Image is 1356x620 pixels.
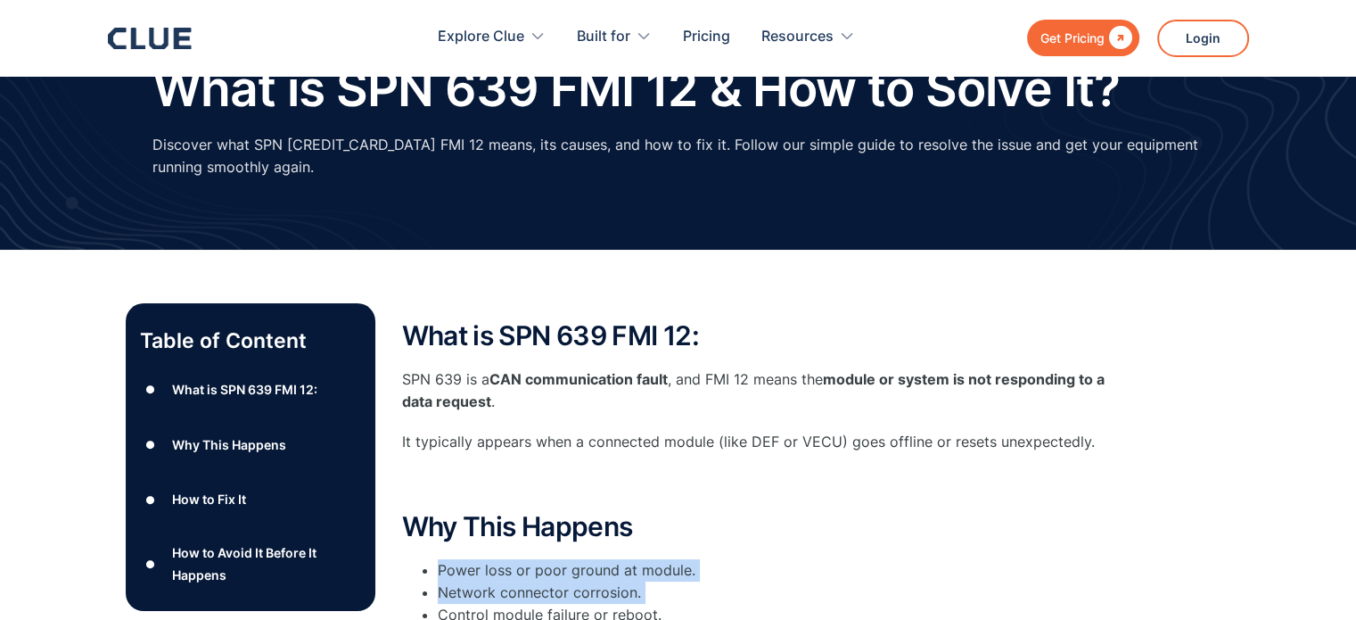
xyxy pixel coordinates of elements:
p: It typically appears when a connected module (like DEF or VECU) goes offline or resets unexpectedly. [402,431,1115,453]
div: Why This Happens [171,434,285,456]
div: Get Pricing [1040,27,1105,49]
div: Explore Clue [438,9,524,65]
p: ‍ [402,472,1115,494]
h2: Why This Happens [402,512,1115,541]
div:  [1105,27,1132,49]
div: Built for [577,9,630,65]
div: How to Avoid It Before It Happens [171,541,360,586]
div: Resources [761,9,834,65]
a: ●Why This Happens [140,432,361,459]
a: ●What is SPN 639 FMI 12: [140,376,361,403]
div: How to Fix It [171,488,245,510]
div: ● [140,486,161,513]
div: Resources [761,9,855,65]
h2: What is SPN 639 FMI 12: [402,321,1115,351]
div: ● [140,376,161,403]
div: Built for [577,9,652,65]
a: Login [1157,20,1249,57]
p: Table of Content [140,327,361,355]
p: Discover what SPN [CREDIT_CARD_DATA] FMI 12 means, its causes, and how to fix it. Follow our simp... [152,134,1204,178]
a: ●How to Fix It [140,486,361,513]
a: Pricing [683,9,730,65]
a: ●How to Avoid It Before It Happens [140,541,361,586]
div: What is SPN 639 FMI 12: [171,378,316,401]
div: ● [140,550,161,577]
div: ● [140,432,161,459]
li: Network connector corrosion. [438,582,1115,604]
p: SPN 639 is a , and FMI 12 means the . [402,368,1115,413]
li: Power loss or poor ground at module. [438,559,1115,582]
div: Explore Clue [438,9,546,65]
a: Get Pricing [1027,20,1139,56]
strong: CAN communication fault [489,370,668,388]
h1: What is SPN 639 FMI 12 & How to Solve It? [152,62,1121,116]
